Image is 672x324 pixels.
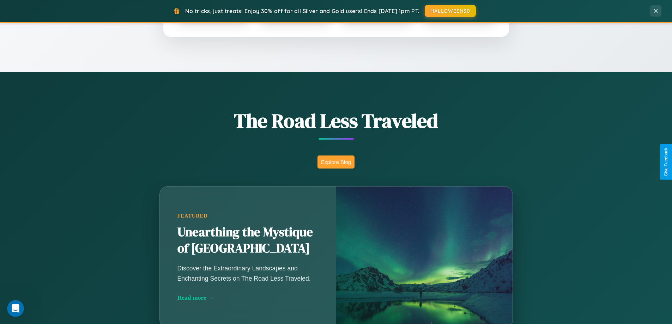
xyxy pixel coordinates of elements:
h2: Unearthing the Mystique of [GEOGRAPHIC_DATA] [177,224,319,257]
div: Read more → [177,294,319,301]
p: Discover the Extraordinary Landscapes and Enchanting Secrets on The Road Less Traveled. [177,263,319,283]
button: HALLOWEEN30 [425,5,476,17]
h1: The Road Less Traveled [125,107,548,134]
button: Explore Blog [317,155,355,169]
iframe: Intercom live chat [7,300,24,317]
span: No tricks, just treats! Enjoy 30% off for all Silver and Gold users! Ends [DATE] 1pm PT. [185,7,419,14]
div: Featured [177,213,319,219]
div: Give Feedback [664,148,668,176]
